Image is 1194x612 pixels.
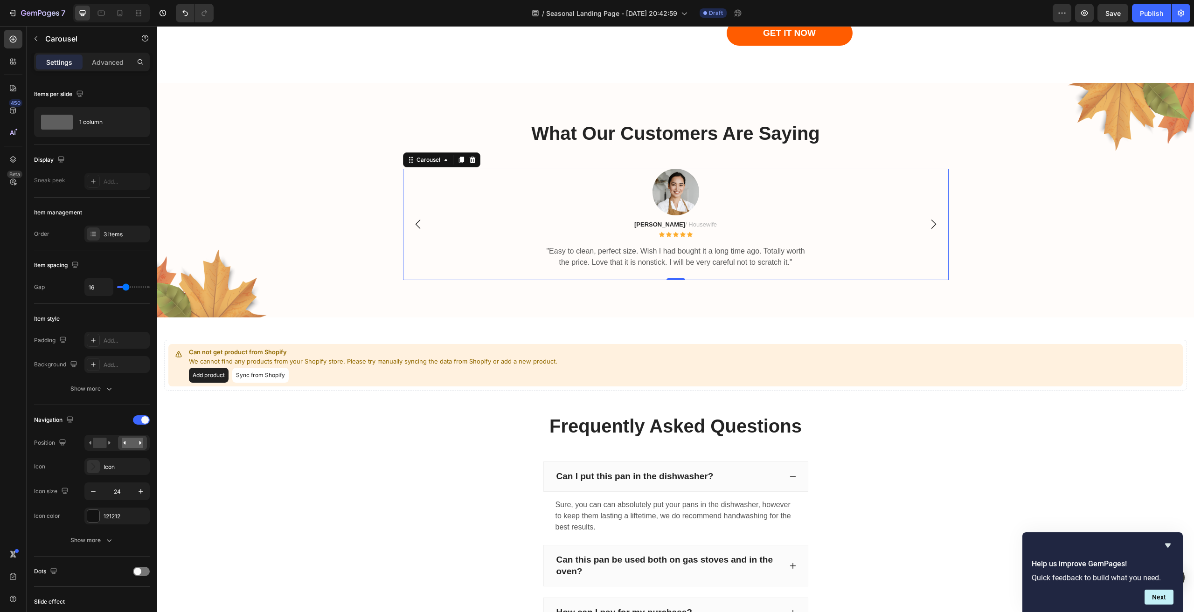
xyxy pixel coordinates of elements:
[34,414,76,426] div: Navigation
[387,220,651,242] p: "Easy to clean, perfect size. Wish I had bought it a long time ago. Totally worth the price. Love...
[247,95,791,119] p: What Our Customers Are Saying
[387,194,651,203] p: / Housewife
[34,283,45,291] div: Gap
[34,380,150,397] button: Show more
[34,532,150,549] button: Show more
[606,2,659,11] div: GET IT NOW
[1140,8,1163,18] div: Publish
[34,598,65,606] div: Slide effect
[34,334,69,347] div: Padding
[1105,9,1121,17] span: Save
[1145,590,1173,605] button: Next question
[75,342,132,357] button: Sync from Shopify
[70,536,114,545] div: Show more
[398,443,558,458] div: Can I put this pan in the dishwasher?
[546,8,677,18] span: Seasonal Landing Page - [DATE] 20:42:59
[32,342,71,357] button: Add product
[176,4,214,22] div: Undo/Redo
[32,331,400,340] p: We cannot find any products from your Shopify store. Please try manually syncing the data from Sh...
[34,485,70,498] div: Icon size
[61,7,65,19] p: 7
[1032,573,1173,582] p: Quick feedback to build what you need.
[901,57,1037,141] img: Alt Image
[104,337,147,345] div: Add...
[34,512,60,520] div: Icon color
[34,462,45,471] div: Icon
[1032,540,1173,605] div: Help us improve GemPages!
[34,230,49,238] div: Order
[1162,540,1173,551] button: Hide survey
[398,473,639,507] p: Sure, you can can absolutely put your pans in the dishwasher, however to keep them lasting a lift...
[34,437,68,449] div: Position
[542,8,544,18] span: /
[34,176,65,185] div: Sneak peek
[398,527,625,552] div: Can this pan be used both on gas stoves and in the oven?
[9,99,22,107] div: 450
[1032,558,1173,570] h2: Help us improve GemPages!
[257,130,285,138] div: Carousel
[157,26,1194,612] iframe: Design area
[45,33,125,44] p: Carousel
[104,512,147,521] div: 121212
[34,208,82,217] div: Item management
[34,315,60,323] div: Item style
[34,358,79,371] div: Background
[79,111,136,133] div: 1 column
[32,322,400,331] p: Can not get product from Shopify
[477,195,528,202] strong: [PERSON_NAME]
[104,230,147,239] div: 3 items
[398,579,536,594] div: How can I pay for my purchase?
[46,57,72,67] p: Settings
[34,259,81,272] div: Item spacing
[85,279,113,296] input: Auto
[34,88,85,101] div: Items per slide
[387,388,651,412] p: Frequently Asked Questions
[1097,4,1128,22] button: Save
[1132,4,1171,22] button: Publish
[495,143,542,189] img: Alt Image
[92,57,124,67] p: Advanced
[709,9,723,17] span: Draft
[34,565,59,578] div: Dots
[253,191,268,206] button: Carousel Back Arrow
[769,191,784,206] button: Carousel Next Arrow
[104,463,147,471] div: Icon
[34,154,67,166] div: Display
[104,361,147,369] div: Add...
[4,4,69,22] button: 7
[70,384,114,393] div: Show more
[7,171,22,178] div: Beta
